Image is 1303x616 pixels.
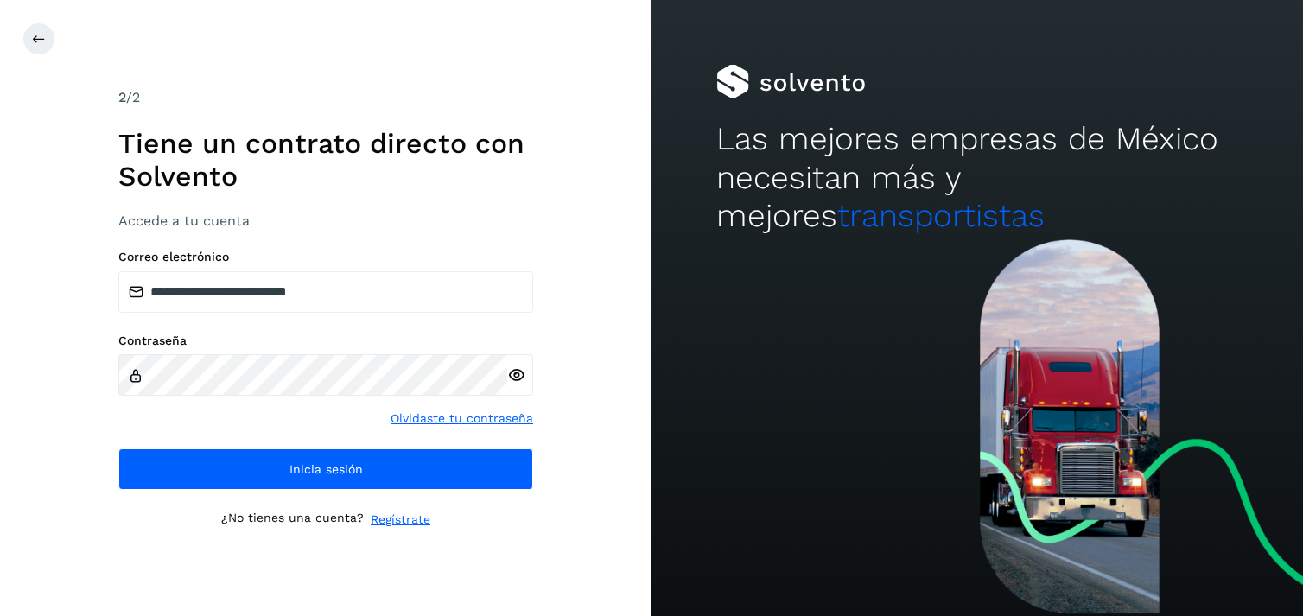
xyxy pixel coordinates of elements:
[289,463,363,475] span: Inicia sesión
[371,511,430,529] a: Regístrate
[837,197,1045,234] span: transportistas
[118,250,533,264] label: Correo electrónico
[118,127,533,194] h1: Tiene un contrato directo con Solvento
[118,87,533,108] div: /2
[118,333,533,348] label: Contraseña
[391,410,533,428] a: Olvidaste tu contraseña
[716,120,1237,235] h2: Las mejores empresas de México necesitan más y mejores
[118,89,126,105] span: 2
[221,511,364,529] p: ¿No tienes una cuenta?
[118,213,533,229] h3: Accede a tu cuenta
[118,448,533,490] button: Inicia sesión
